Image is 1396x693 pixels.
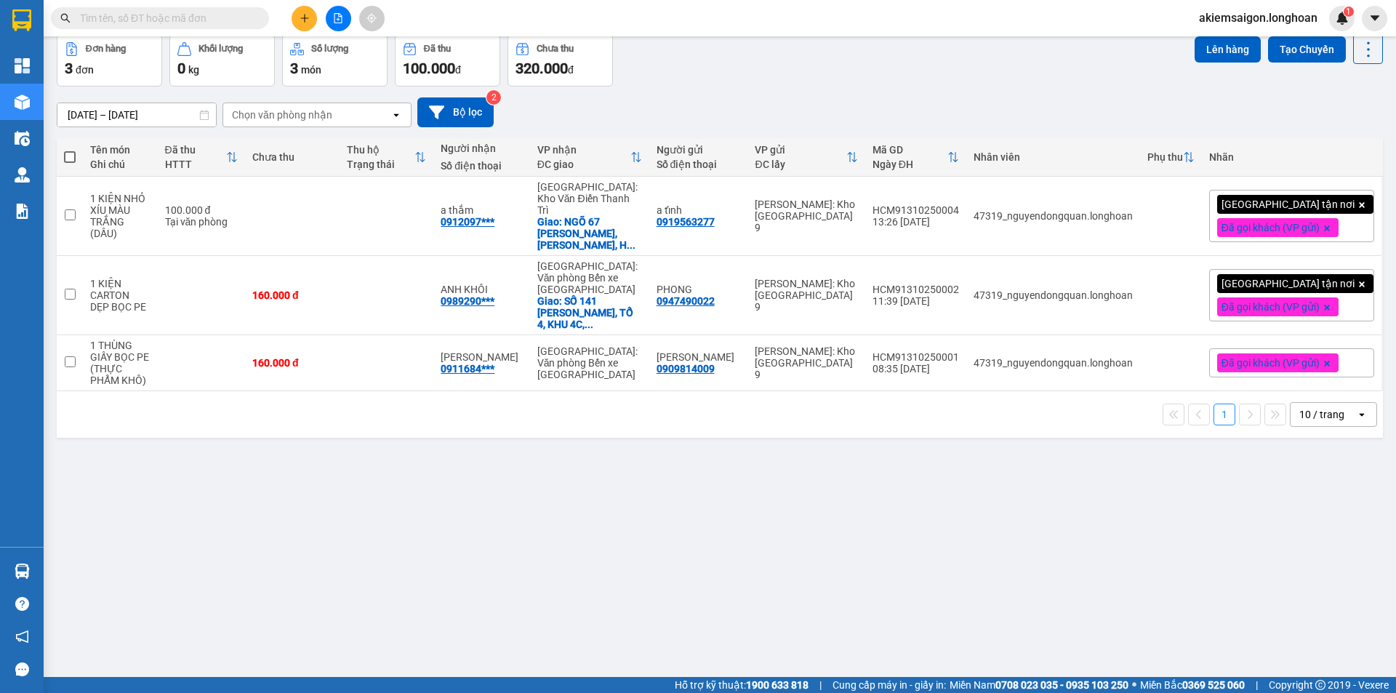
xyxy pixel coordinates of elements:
div: 47319_nguyendongquan.longhoan [974,357,1133,369]
span: message [15,662,29,676]
div: 13:26 [DATE] [872,216,959,228]
span: món [301,64,321,76]
div: Chọn văn phòng nhận [232,108,332,122]
button: Chưa thu320.000đ [508,34,613,87]
div: HTTT [165,159,227,170]
div: KIM TUYỀN [657,351,741,363]
div: Ghi chú [90,159,151,170]
strong: 1900 633 818 [746,679,809,691]
div: Mã GD [872,144,947,156]
div: [GEOGRAPHIC_DATA]: Văn phòng Bến xe [GEOGRAPHIC_DATA] [537,345,642,380]
span: kg [188,64,199,76]
img: logo-vxr [12,9,31,31]
div: 100.000 đ [165,204,238,216]
button: caret-down [1362,6,1387,31]
div: HCM91310250004 [872,204,959,216]
div: TUYẾT THANH [441,351,522,363]
span: Cung cấp máy in - giấy in: [833,677,946,693]
span: Đã gọi khách (VP gửi) [1221,300,1320,313]
img: dashboard-icon [15,58,30,73]
div: ANH KHÔI [441,284,522,295]
div: Số lượng [311,44,348,54]
span: Hỗ trợ kỹ thuật: [675,677,809,693]
div: Trạng thái [347,159,415,170]
span: Đã gọi khách (VP gửi) [1221,221,1320,234]
button: Đã thu100.000đ [395,34,500,87]
button: Lên hàng [1195,36,1261,63]
span: [GEOGRAPHIC_DATA] tận nơi [1221,277,1355,290]
button: Đơn hàng3đơn [57,34,162,87]
div: 160.000 đ [252,289,332,301]
img: solution-icon [15,204,30,219]
div: a tỉnh [657,204,741,216]
div: HCM91310250002 [872,284,959,295]
button: file-add [326,6,351,31]
button: plus [292,6,317,31]
button: Tạo Chuyến [1268,36,1346,63]
span: notification [15,630,29,644]
button: Số lượng3món [282,34,388,87]
div: Đã thu [424,44,451,54]
div: 1 KIỆN NHỎ XÍU MÀU TRẮNG (DẦU) [90,193,151,239]
th: Toggle SortBy [340,138,434,177]
span: 1 [1346,7,1351,17]
div: 11:39 [DATE] [872,295,959,307]
button: aim [359,6,385,31]
svg: open [1356,409,1368,420]
div: [GEOGRAPHIC_DATA]: Kho Văn Điển Thanh Trì [537,181,642,216]
div: 0919563277 [657,216,715,228]
div: Số điện thoại [441,160,522,172]
span: đơn [76,64,94,76]
div: Số điện thoại [657,159,741,170]
div: [GEOGRAPHIC_DATA]: Văn phòng Bến xe [GEOGRAPHIC_DATA] [537,260,642,295]
div: Chưa thu [252,151,332,163]
span: ... [585,319,593,330]
div: Phụ thu [1147,151,1183,163]
button: Bộ lọc [417,97,494,127]
div: 1 THÙNG GIẤY BỌC PE (THỰC PHẨM KHÔ) [90,340,151,386]
div: 0909814009 [657,363,715,374]
span: ... [627,239,635,251]
div: Người nhận [441,143,522,154]
div: ĐC lấy [755,159,846,170]
span: Miền Bắc [1140,677,1245,693]
span: [GEOGRAPHIC_DATA] tận nơi [1221,198,1355,211]
span: đ [568,64,574,76]
div: Tại văn phòng [165,216,238,228]
input: Select a date range. [57,103,216,127]
img: warehouse-icon [15,95,30,110]
img: warehouse-icon [15,564,30,579]
img: warehouse-icon [15,167,30,183]
img: icon-new-feature [1336,12,1349,25]
span: 320.000 [516,60,568,77]
div: 160.000 đ [252,357,332,369]
div: a thắm [441,204,522,216]
div: 47319_nguyendongquan.longhoan [974,210,1133,222]
img: warehouse-icon [15,131,30,146]
div: Đã thu [165,144,227,156]
sup: 1 [1344,7,1354,17]
span: Đã gọi khách (VP gửi) [1221,356,1320,369]
div: Nhãn [1209,151,1374,163]
button: Khối lượng0kg [169,34,275,87]
sup: 2 [486,90,501,105]
div: Tên món [90,144,151,156]
th: Toggle SortBy [1140,138,1202,177]
div: Ngày ĐH [872,159,947,170]
div: Khối lượng [198,44,243,54]
span: question-circle [15,597,29,611]
span: Miền Nam [950,677,1128,693]
span: aim [366,13,377,23]
div: Nhân viên [974,151,1133,163]
span: ⚪️ [1132,682,1136,688]
svg: open [390,109,402,121]
th: Toggle SortBy [747,138,865,177]
div: ĐC giao [537,159,630,170]
div: [PERSON_NAME]: Kho [GEOGRAPHIC_DATA] 9 [755,278,857,313]
span: caret-down [1368,12,1381,25]
input: Tìm tên, số ĐT hoặc mã đơn [80,10,252,26]
div: Đơn hàng [86,44,126,54]
span: 100.000 [403,60,455,77]
div: VP nhận [537,144,630,156]
div: VP gửi [755,144,846,156]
